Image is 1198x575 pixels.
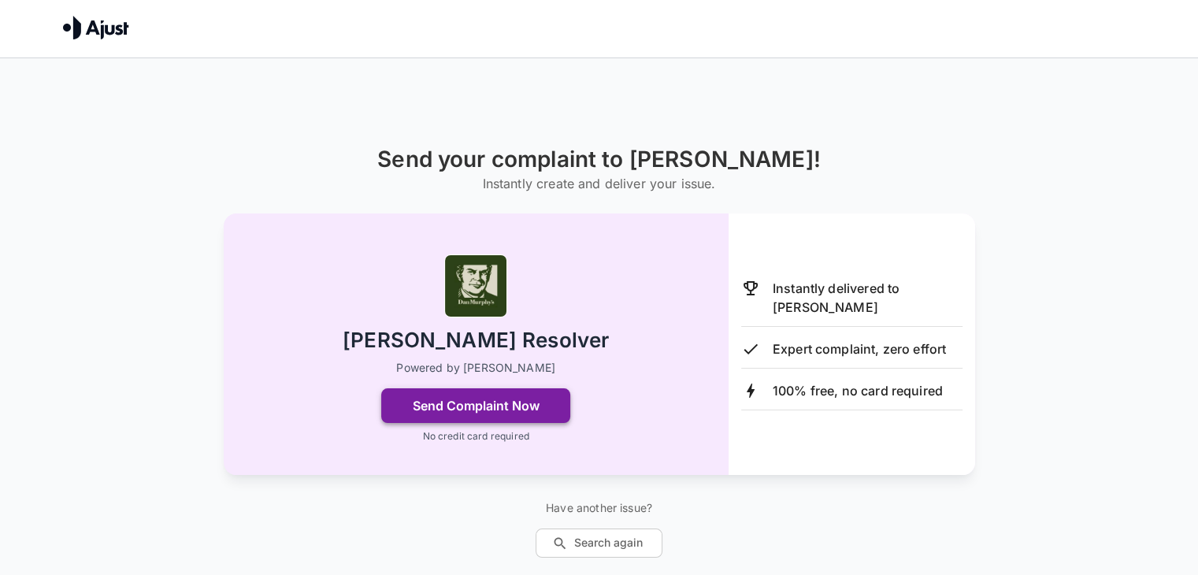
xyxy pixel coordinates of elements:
h6: Instantly create and deliver your issue. [377,172,821,195]
p: Expert complaint, zero effort [773,339,946,358]
p: Have another issue? [536,500,662,516]
p: No credit card required [422,429,529,443]
h1: Send your complaint to [PERSON_NAME]! [377,147,821,172]
p: Instantly delivered to [PERSON_NAME] [773,279,962,317]
p: 100% free, no card required [773,381,943,400]
h2: [PERSON_NAME] Resolver [343,327,609,354]
button: Search again [536,529,662,558]
button: Send Complaint Now [381,388,570,423]
p: Powered by [PERSON_NAME] [396,360,555,376]
img: Dan Murphy's [444,254,507,317]
img: Ajust [63,16,129,39]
